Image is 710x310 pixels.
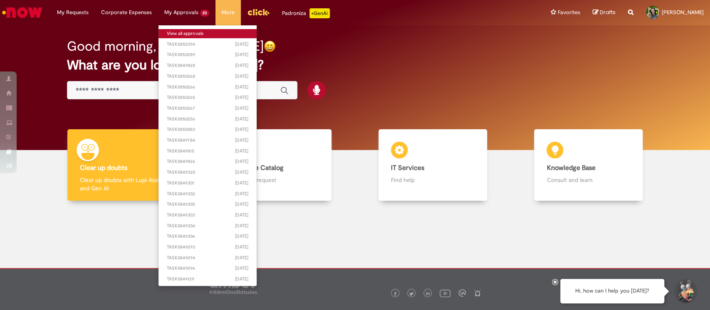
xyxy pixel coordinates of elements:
[158,157,257,166] a: Open TASK0849826 :
[235,265,248,271] span: [DATE]
[80,164,127,172] b: Clear up doubts
[235,265,248,271] time: 26/08/2025 15:27:21
[164,8,198,17] span: My Approvals
[235,223,248,229] time: 26/08/2025 15:33:46
[167,105,248,112] span: TASK0850267
[235,148,248,154] span: [DATE]
[235,158,248,165] span: [DATE]
[282,8,330,18] div: Padroniza
[158,264,257,273] a: Open TASK0849296 :
[158,125,257,134] a: Open TASK0850083 :
[167,233,248,240] span: TASK0849306
[158,221,257,231] a: Open TASK0849304 :
[167,169,248,176] span: TASK0849320
[235,255,248,261] time: 26/08/2025 15:27:22
[167,62,248,69] span: TASK0849828
[167,265,248,272] span: TASK0849296
[158,168,257,177] a: Open TASK0849320 :
[158,189,257,199] a: Open TASK0849302 :
[167,73,248,80] span: TASK0850268
[235,244,248,250] span: [DATE]
[167,52,248,58] span: TASK0850289
[158,253,257,263] a: Open TASK0849294 :
[67,39,264,54] h2: Good morning, [PERSON_NAME]
[158,93,257,102] a: Open TASK0850265 :
[235,94,248,101] time: 29/08/2025 10:04:58
[440,288,450,298] img: logo_footer_youtube.png
[80,176,163,192] p: Clear up doubts with Lupi Assist and Gen AI
[560,279,664,303] div: Hi, how can I help you [DATE]?
[167,191,248,197] span: TASK0849302
[158,25,257,286] ul: My Approvals
[235,52,248,58] time: 29/08/2025 10:38:58
[235,169,248,175] span: [DATE]
[235,176,319,184] p: Open a request
[158,50,257,59] a: Open TASK0850289 :
[673,279,698,304] button: Start Support Conversation
[235,212,248,218] span: [DATE]
[44,129,199,201] a: Clear up doubts Clear up doubts with Lupi Assist and Gen AI
[391,164,424,172] b: IT Services
[235,84,248,90] time: 29/08/2025 10:05:13
[547,176,630,184] p: Consult and learn
[57,8,89,17] span: My Requests
[200,10,209,17] span: 23
[101,8,152,17] span: Corporate Expenses
[158,104,257,113] a: Open TASK0850267 :
[662,9,704,16] span: [PERSON_NAME]
[158,179,257,188] a: Open TASK0849301 :
[167,255,248,261] span: TASK0849294
[235,41,248,47] time: 29/08/2025 13:35:30
[558,8,580,17] span: Favorites
[235,233,248,239] span: [DATE]
[235,116,248,122] time: 29/08/2025 09:43:17
[235,191,248,197] span: [DATE]
[235,62,248,69] time: 29/08/2025 10:38:32
[235,164,284,172] b: Service Catalog
[235,73,248,79] span: [DATE]
[167,84,248,91] span: TASK0850266
[235,276,248,282] span: [DATE]
[167,116,248,123] span: TASK0850256
[158,136,257,145] a: Open TASK0849784 :
[167,137,248,144] span: TASK0849784
[167,201,248,208] span: TASK0849305
[235,191,248,197] time: 26/08/2025 15:34:01
[600,8,616,16] span: Drafts
[309,8,330,18] p: +GenAi
[167,276,248,283] span: TASK0849129
[235,137,248,143] span: [DATE]
[235,105,248,111] span: [DATE]
[167,180,248,187] span: TASK0849301
[235,41,248,47] span: [DATE]
[167,148,248,155] span: TASK0849815
[167,212,248,219] span: TASK0849303
[235,62,248,69] span: [DATE]
[167,244,248,251] span: TASK0849293
[458,289,466,297] img: logo_footer_workplace.png
[235,255,248,261] span: [DATE]
[158,200,257,209] a: Open TASK0849305 :
[199,129,355,201] a: Service Catalog Open a request
[158,115,257,124] a: Open TASK0850256 :
[235,212,248,218] time: 26/08/2025 15:33:50
[235,276,248,282] time: 26/08/2025 09:43:47
[355,129,511,201] a: IT Services Find help
[222,8,235,17] span: More
[235,116,248,122] span: [DATE]
[264,40,276,52] img: happy-face.png
[158,275,257,284] a: Open TASK0849129 :
[235,244,248,250] time: 26/08/2025 15:27:28
[247,6,270,18] img: click_logo_yellow_360x200.png
[158,61,257,70] a: Open TASK0849828 :
[235,73,248,79] time: 29/08/2025 10:05:20
[235,84,248,90] span: [DATE]
[393,292,397,296] img: logo_footer_facebook.png
[235,180,248,186] time: 26/08/2025 15:34:13
[158,72,257,81] a: Open TASK0850268 :
[235,180,248,186] span: [DATE]
[426,291,430,296] img: logo_footer_linkedin.png
[235,201,248,207] time: 26/08/2025 15:33:55
[158,147,257,156] a: Open TASK0849815 :
[409,292,413,296] img: logo_footer_twitter.png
